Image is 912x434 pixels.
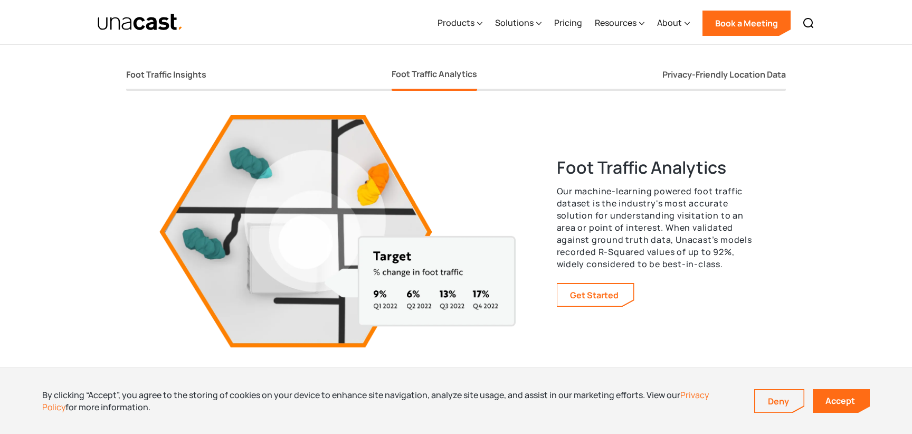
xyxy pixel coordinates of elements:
[813,389,870,413] a: Accept
[42,389,738,413] div: By clicking “Accept”, you agree to the storing of cookies on your device to enhance site navigati...
[557,284,633,306] a: Learn more about our foot traffic data
[702,11,791,36] a: Book a Meeting
[657,16,682,29] div: About
[557,156,753,179] h3: Foot Traffic Analytics
[495,16,534,29] div: Solutions
[595,16,636,29] div: Resources
[662,69,786,80] div: Privacy-Friendly Location Data
[97,13,183,32] img: Unacast text logo
[554,2,582,45] a: Pricing
[97,13,183,32] a: home
[802,17,815,30] img: Search icon
[438,16,474,29] div: Products
[657,2,690,45] div: About
[495,2,541,45] div: Solutions
[392,68,477,80] div: Foot Traffic Analytics
[557,185,753,270] p: Our machine-learning powered foot traffic dataset is the industry's most accurate solution for un...
[126,69,206,80] div: Foot Traffic Insights
[438,2,482,45] div: Products
[42,389,709,412] a: Privacy Policy
[755,390,804,412] a: Deny
[595,2,644,45] div: Resources
[159,115,516,347] img: 3d visualization of city tile of the Foot Traffic Analytics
